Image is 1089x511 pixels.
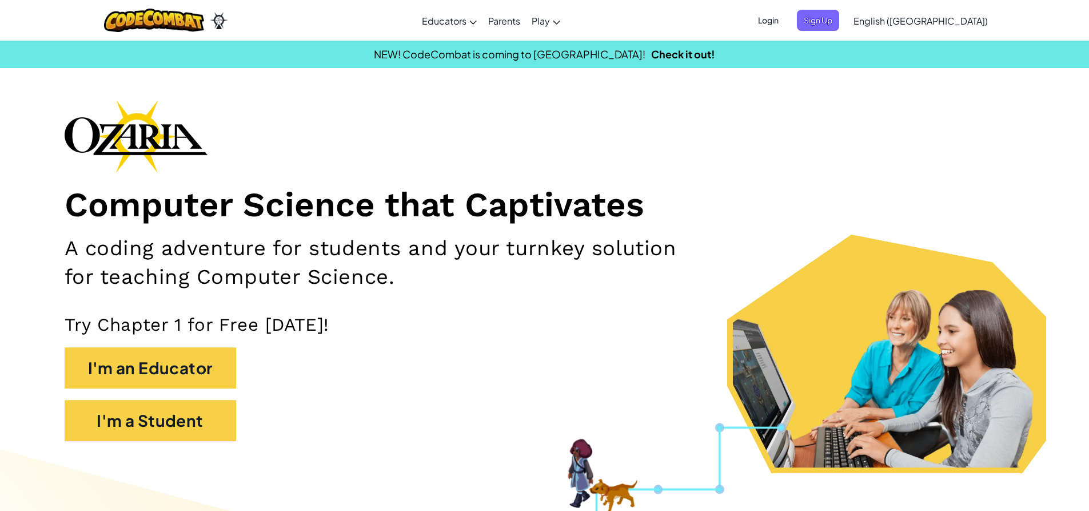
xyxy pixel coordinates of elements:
img: CodeCombat logo [104,9,204,32]
a: Play [526,5,566,36]
a: Parents [482,5,526,36]
button: I'm an Educator [65,347,236,389]
h2: A coding adventure for students and your turnkey solution for teaching Computer Science. [65,234,708,291]
button: I'm a Student [65,400,236,441]
h1: Computer Science that Captivates [65,184,1025,226]
button: Sign Up [797,10,839,31]
img: Ozaria [210,12,228,29]
p: Try Chapter 1 for Free [DATE]! [65,314,1025,336]
a: Educators [416,5,482,36]
a: Check it out! [651,47,715,61]
a: English ([GEOGRAPHIC_DATA]) [848,5,994,36]
span: Play [532,15,550,27]
span: English ([GEOGRAPHIC_DATA]) [853,15,988,27]
img: Ozaria branding logo [65,100,208,173]
button: Login [751,10,785,31]
span: Educators [422,15,466,27]
span: NEW! CodeCombat is coming to [GEOGRAPHIC_DATA]! [374,47,645,61]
